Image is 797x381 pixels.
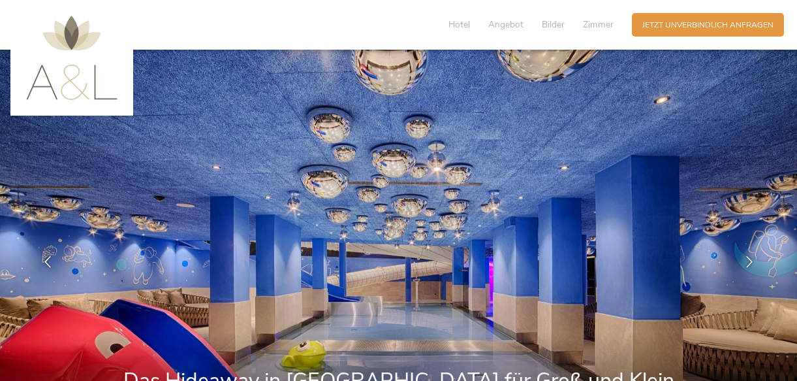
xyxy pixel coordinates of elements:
[642,20,774,31] span: Jetzt unverbindlich anfragen
[448,18,470,31] span: Hotel
[488,18,524,31] span: Angebot
[26,16,117,100] img: AMONTI & LUNARIS Wellnessresort
[542,18,565,31] span: Bilder
[583,18,614,31] span: Zimmer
